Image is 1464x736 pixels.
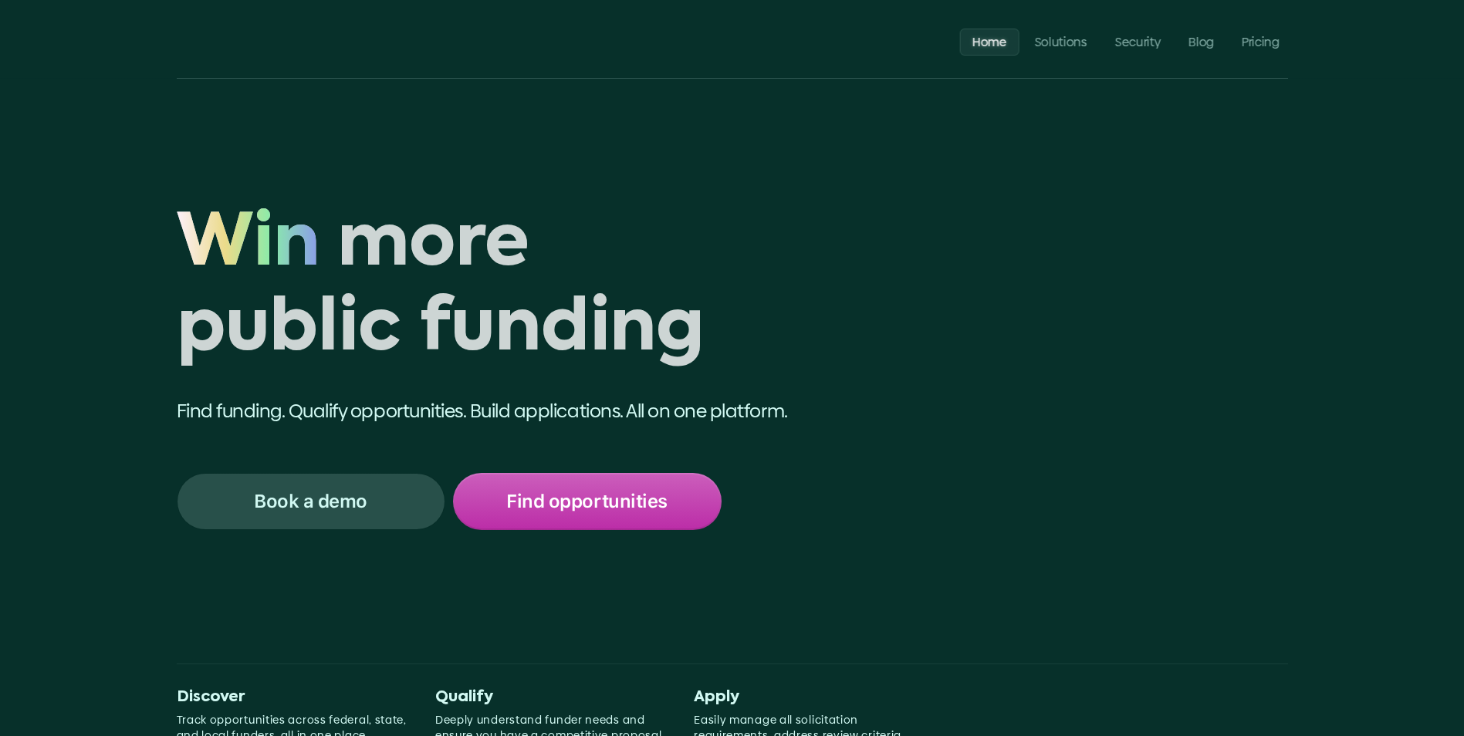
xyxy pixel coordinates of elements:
a: Book a demo [177,473,445,530]
p: Solutions [1034,34,1087,49]
a: Security [1102,28,1172,55]
p: Discover [177,688,411,707]
p: Pricing [1241,34,1279,49]
a: STREAMLINE [146,32,275,51]
a: Blog [1176,28,1226,55]
p: Find opportunities [506,491,667,511]
a: Find opportunities [453,473,722,530]
p: Find funding. Qualify opportunities. Build applications. All on one platform. [177,398,883,424]
a: Pricing [1229,28,1291,55]
p: Blog [1188,34,1214,49]
p: Apply [694,688,928,707]
p: Security [1114,34,1160,49]
p: Home [972,34,1006,49]
a: Home [959,28,1019,55]
span: Win [177,203,320,288]
p: Qualify [435,688,669,707]
h1: Win more public funding [177,203,883,373]
p: STREAMLINE [168,32,275,51]
p: Book a demo [254,491,367,511]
